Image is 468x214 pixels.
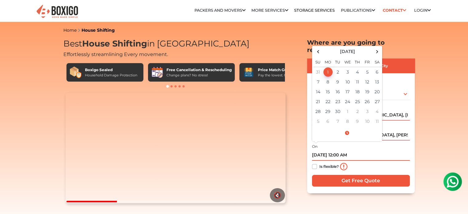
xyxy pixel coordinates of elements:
img: Price Match Guarantee [242,66,255,79]
th: We [343,56,353,67]
a: More services [251,8,288,13]
th: Select Month [323,47,372,56]
th: Su [313,56,323,67]
span: Previous Month [314,47,322,56]
th: Mo [323,56,333,67]
img: Free Cancellation & Rescheduling [151,66,163,79]
th: Sa [372,56,382,67]
a: Publications [341,8,375,13]
div: Change plans? No stress! [166,73,232,78]
a: Packers and Movers [194,8,246,13]
a: Select Time [313,130,381,136]
video: Your browser does not support the video tag. [66,93,286,203]
h2: Where are you going to relocate? [307,39,415,54]
a: Home [63,27,77,33]
span: Effortlessly streamlining Every movement. [63,51,168,57]
label: On [312,144,318,149]
img: info [340,163,347,170]
img: whatsapp-icon.svg [6,6,18,18]
label: Is flexible? [319,163,339,169]
div: Boxigo Sealed [85,67,137,73]
img: Boxigo Sealed [70,66,82,79]
a: Login [414,8,431,13]
button: 🔇 [270,188,285,202]
th: Th [353,56,362,67]
input: Get Free Quote [312,175,410,187]
a: Contact [381,6,408,15]
th: Fr [362,56,372,67]
h1: Best in [GEOGRAPHIC_DATA] [63,39,288,49]
div: Free Cancellation & Rescheduling [166,67,232,73]
span: Next Month [373,47,381,56]
th: Tu [333,56,343,67]
a: House Shifting [82,27,115,33]
div: Pay the lowest. Guaranteed! [258,73,305,78]
span: House Shifting [82,38,147,49]
a: Storage Services [294,8,335,13]
div: Price Match Guarantee [258,67,305,73]
input: Moving date [312,150,410,161]
img: Boxigo [36,4,79,19]
div: Household Damage Protection [85,73,137,78]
